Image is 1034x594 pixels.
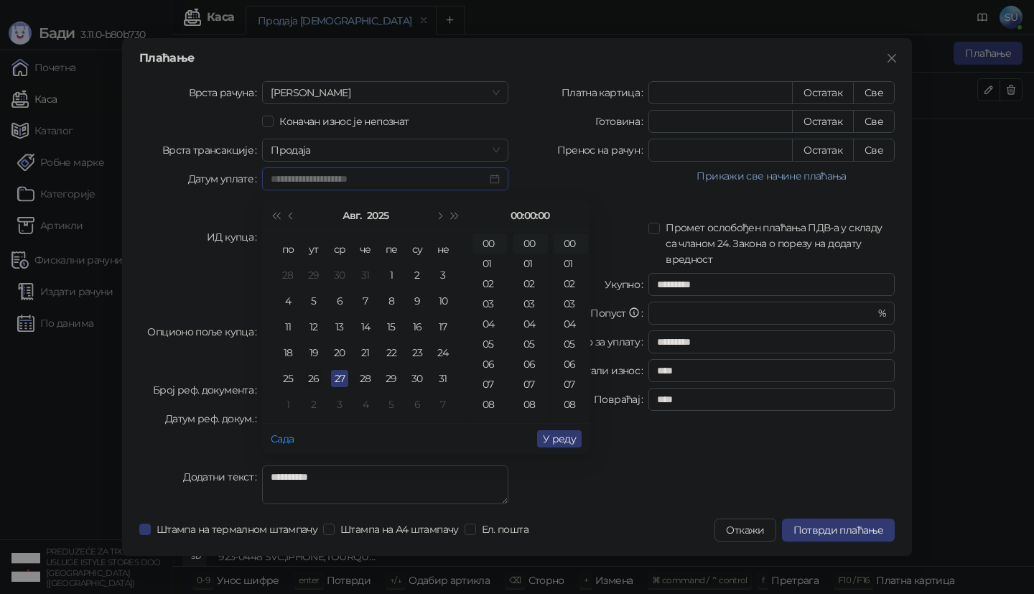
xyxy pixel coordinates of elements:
[554,334,588,354] div: 05
[262,465,508,504] textarea: Додатни текст
[434,266,452,284] div: 3
[353,236,378,262] th: че
[327,340,353,366] td: 2025-08-20
[404,236,430,262] th: су
[301,366,327,391] td: 2025-08-26
[430,340,456,366] td: 2025-08-24
[331,318,348,335] div: 13
[331,370,348,387] div: 27
[660,220,895,267] span: Промет ослобођен плаћања ПДВ-а у складу са чланом 24. Закона о порезу на додату вредност
[331,396,348,413] div: 3
[275,340,301,366] td: 2025-08-18
[409,344,426,361] div: 23
[279,292,297,310] div: 4
[353,340,378,366] td: 2025-08-21
[404,366,430,391] td: 2025-08-30
[447,201,463,230] button: Следећа година (Control + right)
[301,236,327,262] th: ут
[367,201,388,230] button: Изабери годину
[404,391,430,417] td: 2025-09-06
[590,302,648,325] label: Попуст
[554,359,649,382] label: Преостали износ
[648,167,895,185] button: Прикажи све начине плаћања
[275,236,301,262] th: по
[472,334,507,354] div: 05
[327,391,353,417] td: 2025-09-03
[782,519,895,542] button: Потврди плаћање
[305,266,322,284] div: 29
[476,521,534,537] span: Ел. пошта
[183,465,262,488] label: Додатни текст
[165,407,263,430] label: Датум реф. докум.
[331,266,348,284] div: 30
[279,396,297,413] div: 1
[383,344,400,361] div: 22
[404,288,430,314] td: 2025-08-09
[301,288,327,314] td: 2025-08-05
[409,396,426,413] div: 6
[357,292,374,310] div: 7
[554,374,588,394] div: 07
[327,236,353,262] th: ср
[151,521,323,537] span: Штампа на термалном штампачу
[434,370,452,387] div: 31
[513,354,548,374] div: 06
[513,233,548,254] div: 00
[383,266,400,284] div: 1
[378,236,404,262] th: пе
[271,139,500,161] span: Продаја
[605,273,649,296] label: Укупно
[409,292,426,310] div: 9
[793,524,883,537] span: Потврди плаћање
[378,288,404,314] td: 2025-08-08
[301,314,327,340] td: 2025-08-12
[430,391,456,417] td: 2025-09-07
[853,139,895,162] button: Све
[554,414,588,435] div: 09
[554,254,588,274] div: 01
[284,201,299,230] button: Претходни месец (PageUp)
[305,292,322,310] div: 5
[378,366,404,391] td: 2025-08-29
[378,340,404,366] td: 2025-08-22
[301,391,327,417] td: 2025-09-02
[472,414,507,435] div: 09
[430,288,456,314] td: 2025-08-10
[162,139,263,162] label: Врста трансакције
[279,370,297,387] div: 25
[513,374,548,394] div: 07
[305,344,322,361] div: 19
[880,52,903,64] span: Close
[409,266,426,284] div: 2
[595,110,648,133] label: Готовина
[383,370,400,387] div: 29
[353,366,378,391] td: 2025-08-28
[554,354,588,374] div: 06
[554,233,588,254] div: 00
[409,318,426,335] div: 16
[886,52,898,64] span: close
[275,262,301,288] td: 2025-07-28
[537,430,582,447] button: У реду
[472,254,507,274] div: 01
[153,379,262,402] label: Број реф. документа
[327,366,353,391] td: 2025-08-27
[353,391,378,417] td: 2025-09-04
[357,266,374,284] div: 31
[378,314,404,340] td: 2025-08-15
[513,294,548,314] div: 03
[404,340,430,366] td: 2025-08-23
[335,521,465,537] span: Штампа на А4 штампачу
[430,262,456,288] td: 2025-08-03
[404,262,430,288] td: 2025-08-02
[880,47,903,70] button: Close
[189,81,263,104] label: Врста рачуна
[327,262,353,288] td: 2025-07-30
[274,113,414,129] span: Коначан износ је непознат
[714,519,775,542] button: Откажи
[275,366,301,391] td: 2025-08-25
[383,318,400,335] div: 15
[357,318,374,335] div: 14
[271,432,294,445] a: Сада
[513,254,548,274] div: 01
